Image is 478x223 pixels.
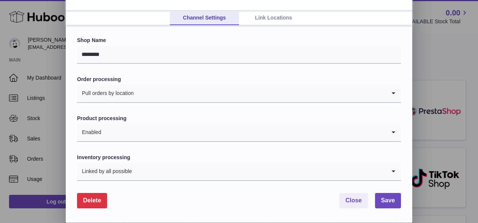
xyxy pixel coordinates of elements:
label: Order processing [77,76,401,83]
button: Delete [77,193,107,208]
label: Inventory processing [77,154,401,161]
a: Channel Settings [170,11,239,25]
span: Linked by all possible [77,163,132,180]
input: Search for option [132,163,386,180]
span: Pull orders by location [77,85,134,102]
div: Search for option [77,124,401,142]
a: Link Locations [239,11,308,25]
button: Save [375,193,401,208]
div: Search for option [77,85,401,103]
span: Delete [83,197,101,203]
span: Enabled [77,124,101,141]
span: Close [345,197,362,203]
div: Search for option [77,163,401,181]
label: Shop Name [77,37,401,44]
span: Save [381,197,395,203]
input: Search for option [101,124,386,141]
input: Search for option [134,85,386,102]
label: Product processing [77,115,401,122]
button: Close [339,193,368,208]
